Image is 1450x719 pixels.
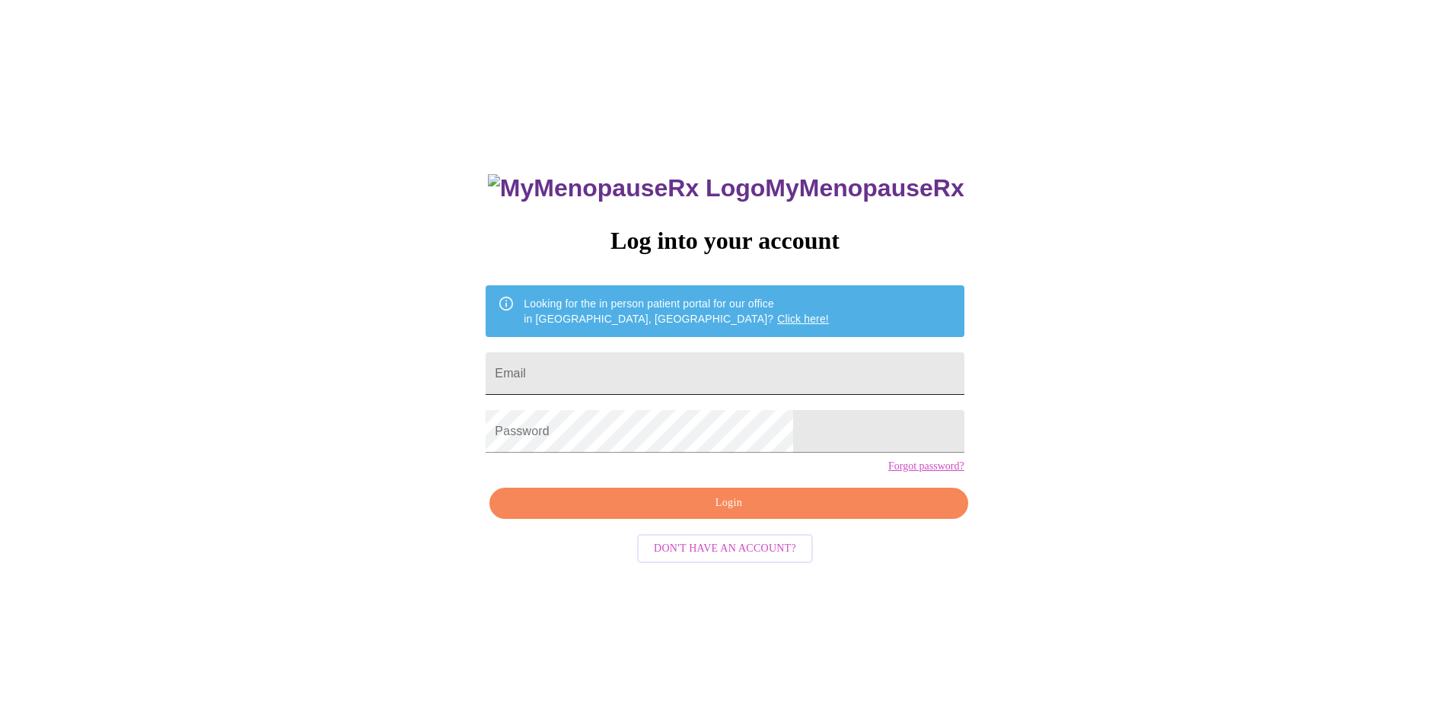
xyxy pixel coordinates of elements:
button: Don't have an account? [637,534,813,564]
a: Don't have an account? [633,540,817,553]
a: Forgot password? [888,460,964,472]
div: Looking for the in person patient portal for our office in [GEOGRAPHIC_DATA], [GEOGRAPHIC_DATA]? [524,290,829,332]
span: Login [507,494,950,513]
span: Don't have an account? [654,539,796,558]
h3: MyMenopauseRx [488,174,964,202]
h3: Log into your account [486,227,964,255]
button: Login [489,488,967,519]
a: Click here! [777,313,829,325]
img: MyMenopauseRx Logo [488,174,765,202]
